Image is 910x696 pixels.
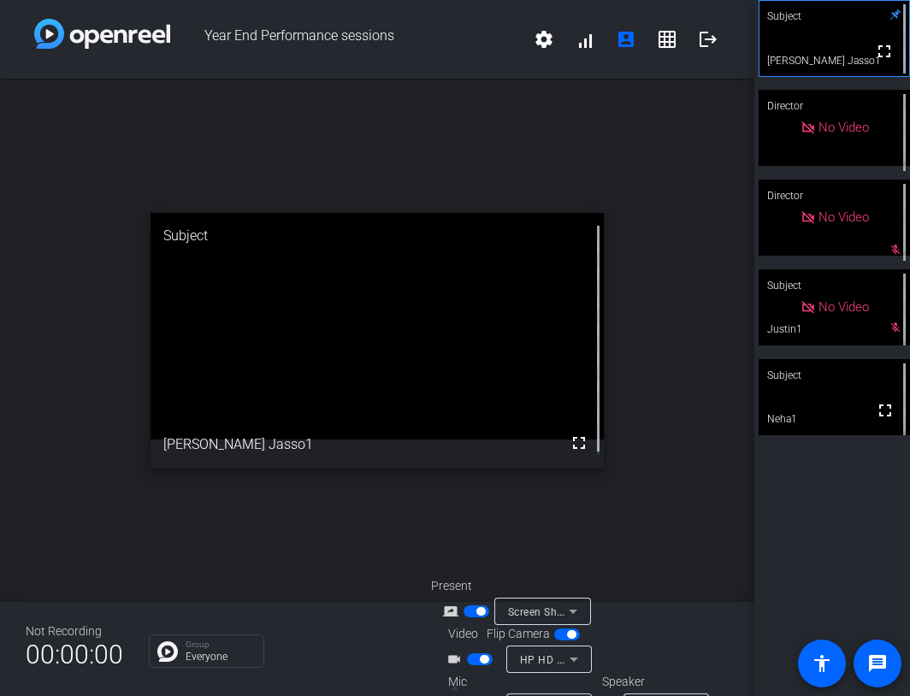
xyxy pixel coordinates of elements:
[534,29,554,50] mat-icon: settings
[602,673,705,691] div: Speaker
[443,601,464,622] mat-icon: screen_share_outline
[698,29,718,50] mat-icon: logout
[157,641,178,662] img: Chat Icon
[151,213,603,259] div: Subject
[818,299,869,315] span: No Video
[170,19,523,60] span: Year End Performance sessions
[508,605,583,618] span: Screen Sharing
[812,653,832,674] mat-icon: accessibility
[448,625,478,643] span: Video
[186,652,255,662] p: Everyone
[759,269,910,302] div: Subject
[818,209,869,225] span: No Video
[759,180,910,212] div: Director
[657,29,677,50] mat-icon: grid_on
[569,433,589,453] mat-icon: fullscreen
[26,622,123,640] div: Not Recording
[487,625,550,643] span: Flip Camera
[867,653,888,674] mat-icon: message
[186,640,255,649] p: Group
[431,673,602,691] div: Mic
[759,90,910,122] div: Director
[446,649,467,669] mat-icon: videocam_outline
[759,359,910,392] div: Subject
[26,634,123,675] span: 00:00:00
[449,679,462,694] span: ▲
[875,400,895,421] mat-icon: fullscreen
[616,29,636,50] mat-icon: account_box
[520,652,656,666] span: HP HD Camera (04f2:b6bf)
[431,577,602,595] div: Present
[874,41,895,62] mat-icon: fullscreen
[818,120,869,135] span: No Video
[564,19,606,60] button: signal_cellular_alt
[34,19,170,49] img: white-gradient.svg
